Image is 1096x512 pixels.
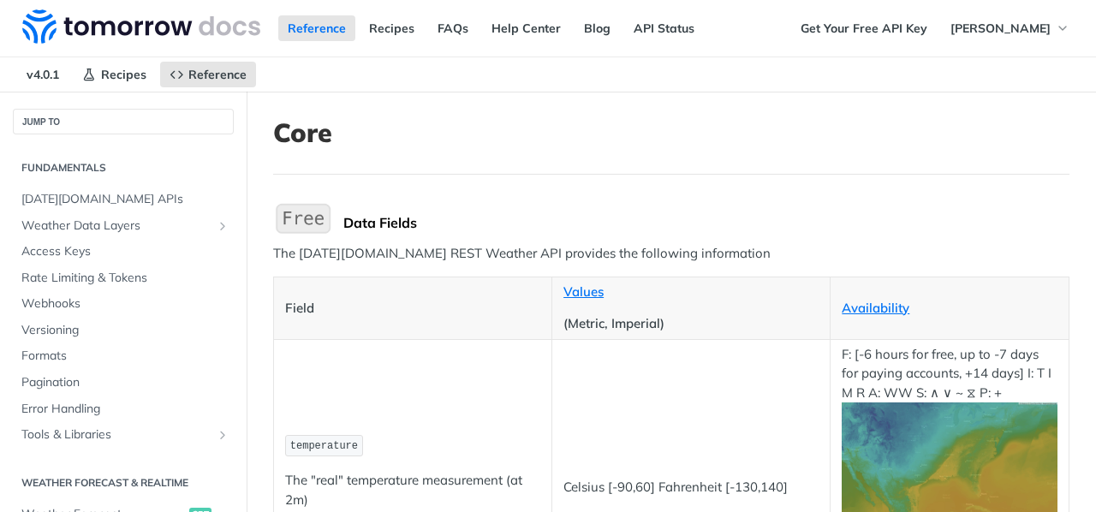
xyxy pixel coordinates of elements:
span: Expand image [842,458,1057,474]
h2: Fundamentals [13,160,234,176]
span: v4.0.1 [17,62,68,87]
span: Reference [188,67,247,82]
span: Pagination [21,374,229,391]
button: [PERSON_NAME] [941,15,1079,41]
p: (Metric, Imperial) [563,314,819,334]
a: Recipes [73,62,156,87]
span: Webhooks [21,295,229,313]
button: Show subpages for Tools & Libraries [216,428,229,442]
img: Tomorrow.io Weather API Docs [22,9,260,44]
a: Tools & LibrariesShow subpages for Tools & Libraries [13,422,234,448]
span: Rate Limiting & Tokens [21,270,229,287]
p: Celsius [-90,60] Fahrenheit [-130,140] [563,478,819,497]
p: The "real" temperature measurement (at 2m) [285,471,540,509]
a: FAQs [428,15,478,41]
a: Webhooks [13,291,234,317]
a: Reference [278,15,355,41]
a: Availability [842,300,909,316]
h1: Core [273,117,1069,148]
p: The [DATE][DOMAIN_NAME] REST Weather API provides the following information [273,244,1069,264]
span: [DATE][DOMAIN_NAME] APIs [21,191,229,208]
code: temperature [285,435,363,456]
span: Tools & Libraries [21,426,211,444]
a: Access Keys [13,239,234,265]
a: [DATE][DOMAIN_NAME] APIs [13,187,234,212]
button: JUMP TO [13,109,234,134]
a: Help Center [482,15,570,41]
span: Formats [21,348,229,365]
a: Pagination [13,370,234,396]
a: Values [563,283,604,300]
a: Get Your Free API Key [791,15,937,41]
a: Rate Limiting & Tokens [13,265,234,291]
a: Error Handling [13,396,234,422]
span: [PERSON_NAME] [950,21,1051,36]
span: Weather Data Layers [21,217,211,235]
button: Show subpages for Weather Data Layers [216,219,229,233]
span: Recipes [101,67,146,82]
p: Field [285,299,540,319]
span: Access Keys [21,243,229,260]
a: Recipes [360,15,424,41]
a: Reference [160,62,256,87]
a: API Status [624,15,704,41]
a: Blog [575,15,620,41]
span: Error Handling [21,401,229,418]
a: Weather Data LayersShow subpages for Weather Data Layers [13,213,234,239]
a: Formats [13,343,234,369]
div: Data Fields [343,214,1069,231]
span: Versioning [21,322,229,339]
h2: Weather Forecast & realtime [13,475,234,491]
a: Versioning [13,318,234,343]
